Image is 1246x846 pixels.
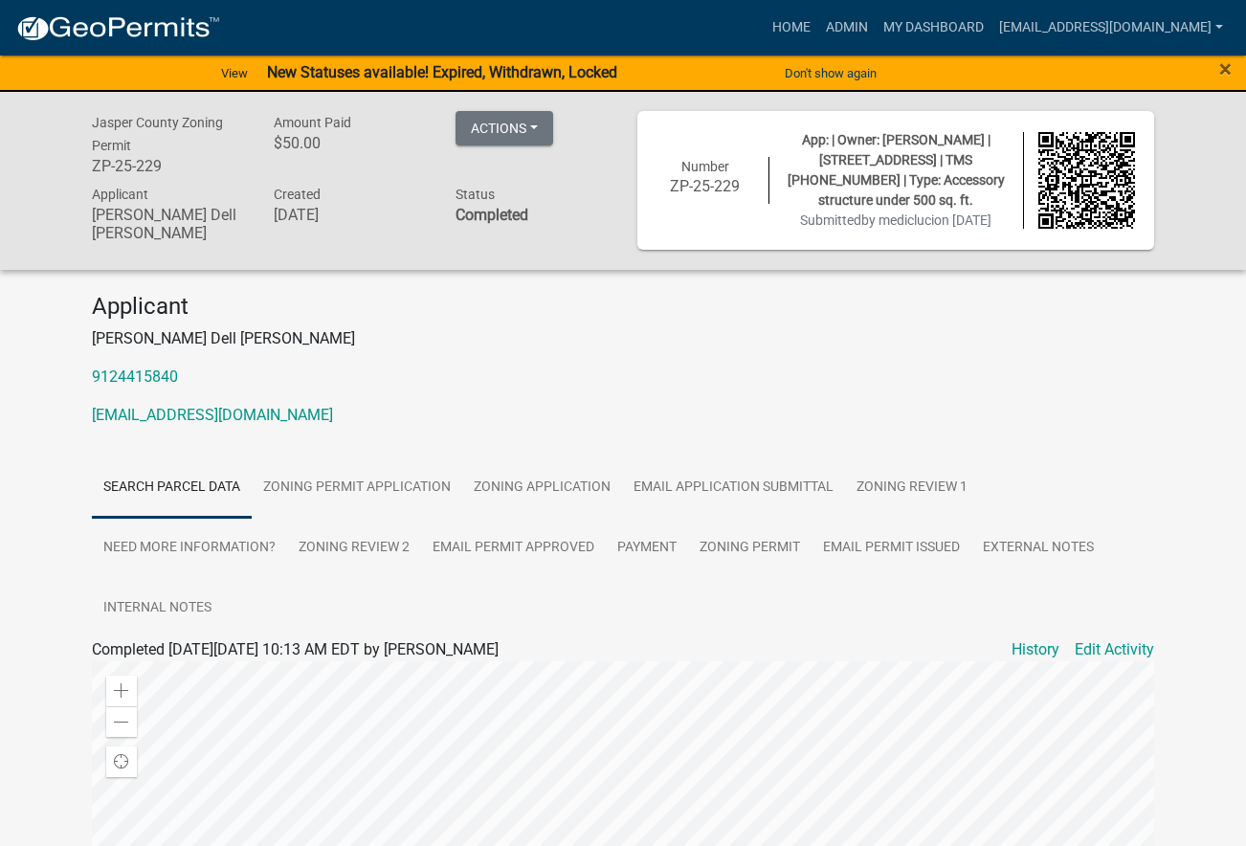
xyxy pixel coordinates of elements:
[456,206,528,224] strong: Completed
[92,187,148,202] span: Applicant
[777,57,884,89] button: Don't show again
[106,706,137,737] div: Zoom out
[606,518,688,579] a: Payment
[688,518,812,579] a: Zoning Permit
[92,457,252,519] a: Search Parcel Data
[800,212,991,228] span: Submitted on [DATE]
[274,134,427,152] h6: $50.00
[681,159,729,174] span: Number
[765,10,818,46] a: Home
[92,367,178,386] a: 9124415840
[92,578,223,639] a: Internal Notes
[812,518,971,579] a: Email Permit Issued
[92,115,223,153] span: Jasper County Zoning Permit
[92,406,333,424] a: [EMAIL_ADDRESS][DOMAIN_NAME]
[1075,638,1154,661] a: Edit Activity
[92,157,245,175] h6: ZP-25-229
[274,187,321,202] span: Created
[456,111,553,145] button: Actions
[252,457,462,519] a: Zoning Permit Application
[845,457,979,519] a: Zoning Review 1
[1012,638,1059,661] a: History
[421,518,606,579] a: Email Permit Approved
[92,640,499,658] span: Completed [DATE][DATE] 10:13 AM EDT by [PERSON_NAME]
[1219,56,1232,82] span: ×
[788,132,1005,208] span: App: | Owner: [PERSON_NAME] | [STREET_ADDRESS] | TMS [PHONE_NUMBER] | Type: Accessory structure u...
[92,518,287,579] a: Need More Information?
[92,206,245,242] h6: [PERSON_NAME] Dell [PERSON_NAME]
[106,676,137,706] div: Zoom in
[287,518,421,579] a: Zoning Review 2
[991,10,1231,46] a: [EMAIL_ADDRESS][DOMAIN_NAME]
[274,206,427,224] h6: [DATE]
[1038,132,1136,230] img: QR code
[818,10,876,46] a: Admin
[622,457,845,519] a: Email Application Submittal
[106,746,137,777] div: Find my location
[92,327,1154,350] p: [PERSON_NAME] Dell [PERSON_NAME]
[462,457,622,519] a: Zoning Application
[456,187,495,202] span: Status
[876,10,991,46] a: My Dashboard
[656,177,754,195] h6: ZP-25-229
[274,115,351,130] span: Amount Paid
[861,212,934,228] span: by medicluci
[92,293,1154,321] h4: Applicant
[213,57,256,89] a: View
[267,63,617,81] strong: New Statuses available! Expired, Withdrawn, Locked
[971,518,1105,579] a: External Notes
[1219,57,1232,80] button: Close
